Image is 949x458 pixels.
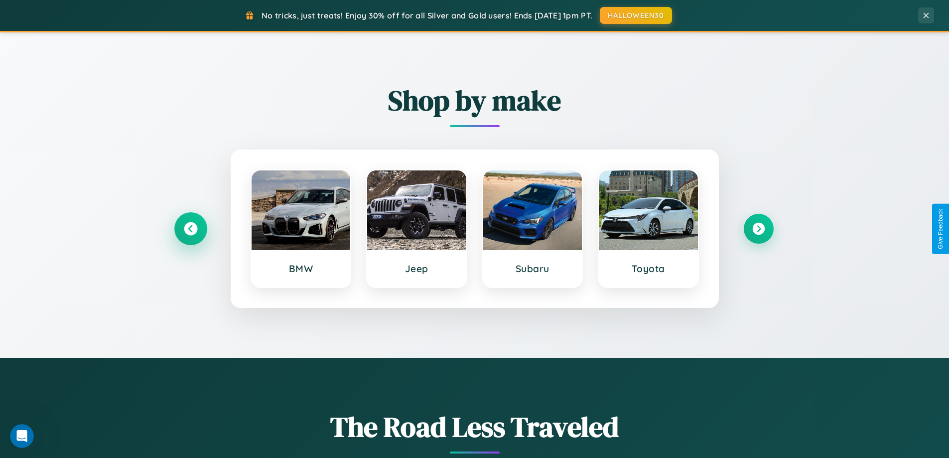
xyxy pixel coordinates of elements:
[609,263,688,275] h3: Toyota
[377,263,456,275] h3: Jeep
[493,263,572,275] h3: Subaru
[176,81,774,120] h2: Shop by make
[176,408,774,446] h1: The Road Less Traveled
[937,209,944,249] div: Give Feedback
[10,424,34,448] iframe: Intercom live chat
[600,7,672,24] button: HALLOWEEN30
[262,10,592,20] span: No tricks, just treats! Enjoy 30% off for all Silver and Gold users! Ends [DATE] 1pm PT.
[262,263,341,275] h3: BMW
